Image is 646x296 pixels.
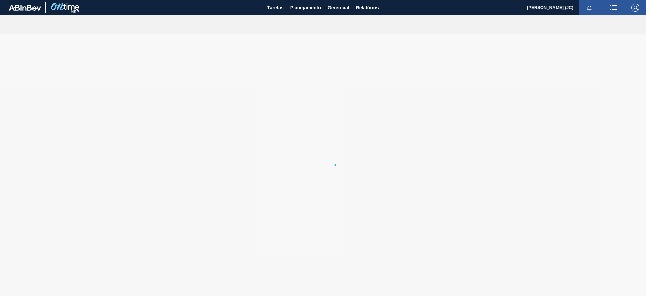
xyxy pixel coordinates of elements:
span: Planejamento [290,4,321,12]
button: Notificações [579,3,600,12]
span: Gerencial [328,4,349,12]
img: userActions [610,4,618,12]
img: Logout [631,4,639,12]
span: Relatórios [356,4,379,12]
span: Tarefas [267,4,284,12]
img: TNhmsLtSVTkK8tSr43FrP2fwEKptu5GPRR3wAAAABJRU5ErkJggg== [9,5,41,11]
